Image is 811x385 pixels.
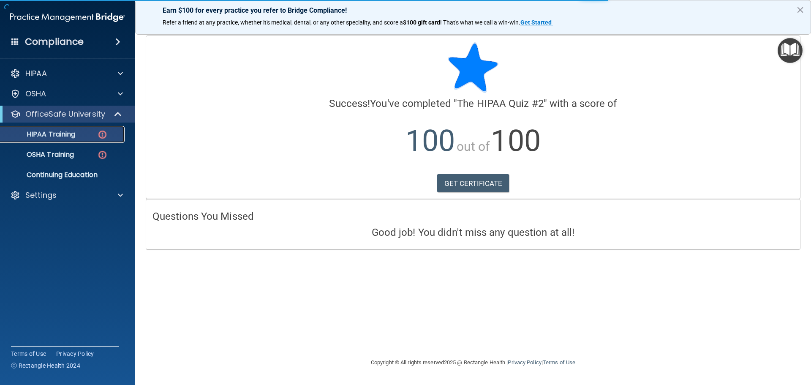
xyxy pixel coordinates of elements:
[152,227,794,238] h4: Good job! You didn't miss any question at all!
[97,129,108,140] img: danger-circle.6113f641.png
[520,19,553,26] a: Get Started
[25,109,105,119] p: OfficeSafe University
[56,350,94,358] a: Privacy Policy
[543,359,575,366] a: Terms of Use
[448,42,498,93] img: blue-star-rounded.9d042014.png
[440,19,520,26] span: ! That's what we call a win-win.
[329,98,370,109] span: Success!
[10,89,123,99] a: OSHA
[163,19,403,26] span: Refer a friend at any practice, whether it's medical, dental, or any other speciality, and score a
[10,68,123,79] a: HIPAA
[10,109,122,119] a: OfficeSafe University
[778,38,803,63] button: Open Resource Center
[25,68,47,79] p: HIPAA
[10,190,123,200] a: Settings
[508,359,541,366] a: Privacy Policy
[5,150,74,159] p: OSHA Training
[319,349,627,376] div: Copyright © All rights reserved 2025 @ Rectangle Health | |
[405,123,455,158] span: 100
[520,19,552,26] strong: Get Started
[5,130,75,139] p: HIPAA Training
[152,98,794,109] h4: You've completed " " with a score of
[457,139,490,154] span: out of
[796,3,804,16] button: Close
[11,361,80,370] span: Ⓒ Rectangle Health 2024
[10,9,125,26] img: PMB logo
[97,150,108,160] img: danger-circle.6113f641.png
[457,98,544,109] span: The HIPAA Quiz #2
[152,211,794,222] h4: Questions You Missed
[11,350,46,358] a: Terms of Use
[25,36,84,48] h4: Compliance
[5,171,121,179] p: Continuing Education
[163,6,784,14] p: Earn $100 for every practice you refer to Bridge Compliance!
[25,89,46,99] p: OSHA
[25,190,57,200] p: Settings
[403,19,440,26] strong: $100 gift card
[437,174,509,193] a: GET CERTIFICATE
[491,123,540,158] span: 100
